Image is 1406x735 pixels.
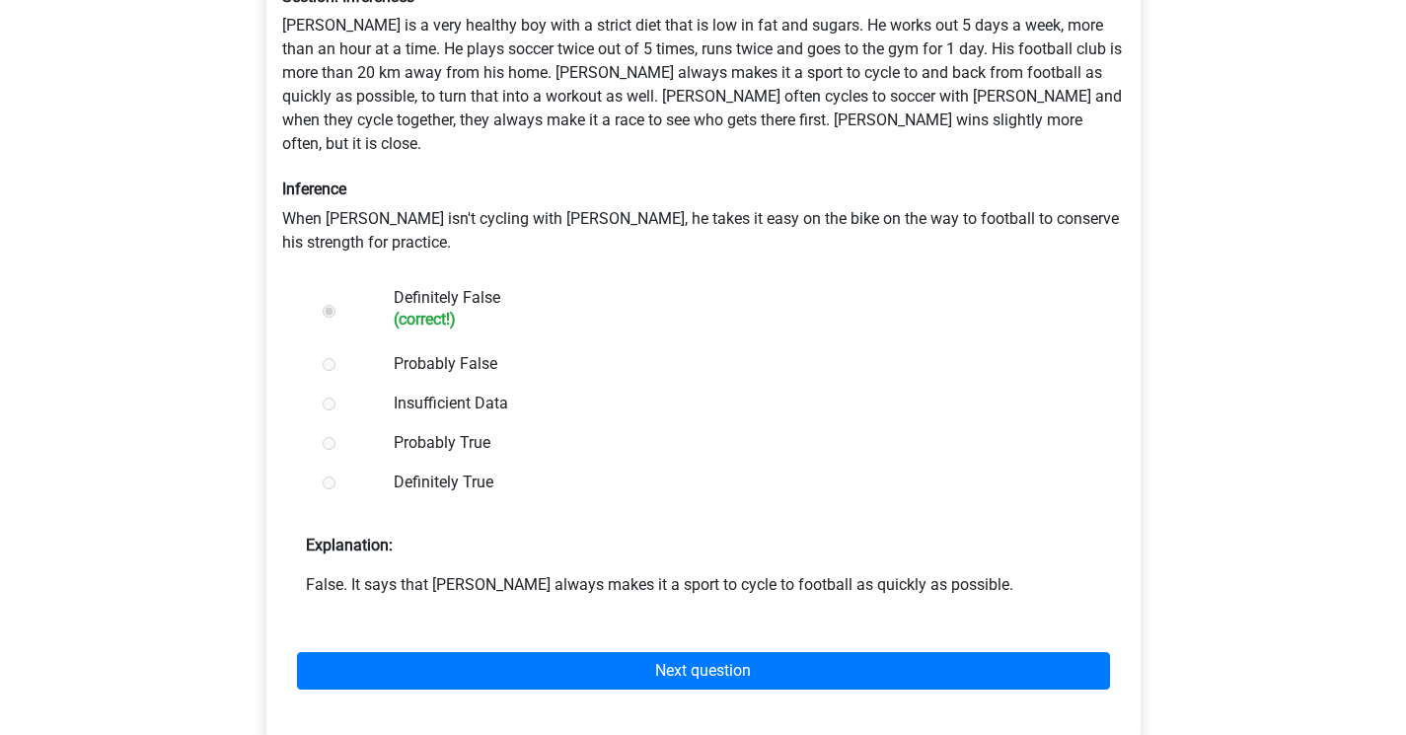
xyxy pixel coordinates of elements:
label: Probably True [394,431,1076,455]
strong: Explanation: [306,536,393,554]
label: Probably False [394,352,1076,376]
h6: Inference [282,180,1125,198]
label: Definitely False [394,286,1076,329]
p: False. It says that [PERSON_NAME] always makes it a sport to cycle to football as quickly as poss... [306,573,1101,597]
a: Next question [297,652,1110,690]
label: Definitely True [394,471,1076,494]
h6: (correct!) [394,310,1076,329]
label: Insufficient Data [394,392,1076,415]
